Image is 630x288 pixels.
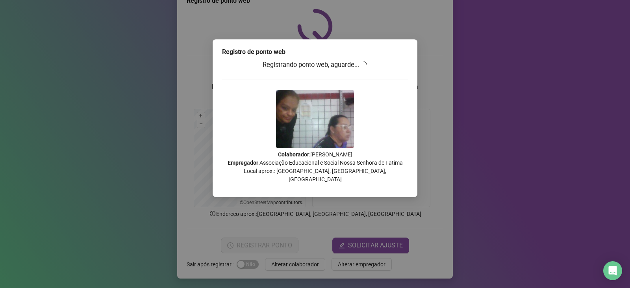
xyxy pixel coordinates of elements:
[360,61,367,68] span: loading
[222,60,408,70] h3: Registrando ponto web, aguarde...
[603,261,622,280] div: Open Intercom Messenger
[228,160,258,166] strong: Empregador
[222,151,408,184] p: : [PERSON_NAME] : Associação Educacional e Social Nossa Senhora de Fatima Local aprox.: [GEOGRAPH...
[276,90,354,148] img: 2Q==
[278,151,309,158] strong: Colaborador
[222,47,408,57] div: Registro de ponto web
